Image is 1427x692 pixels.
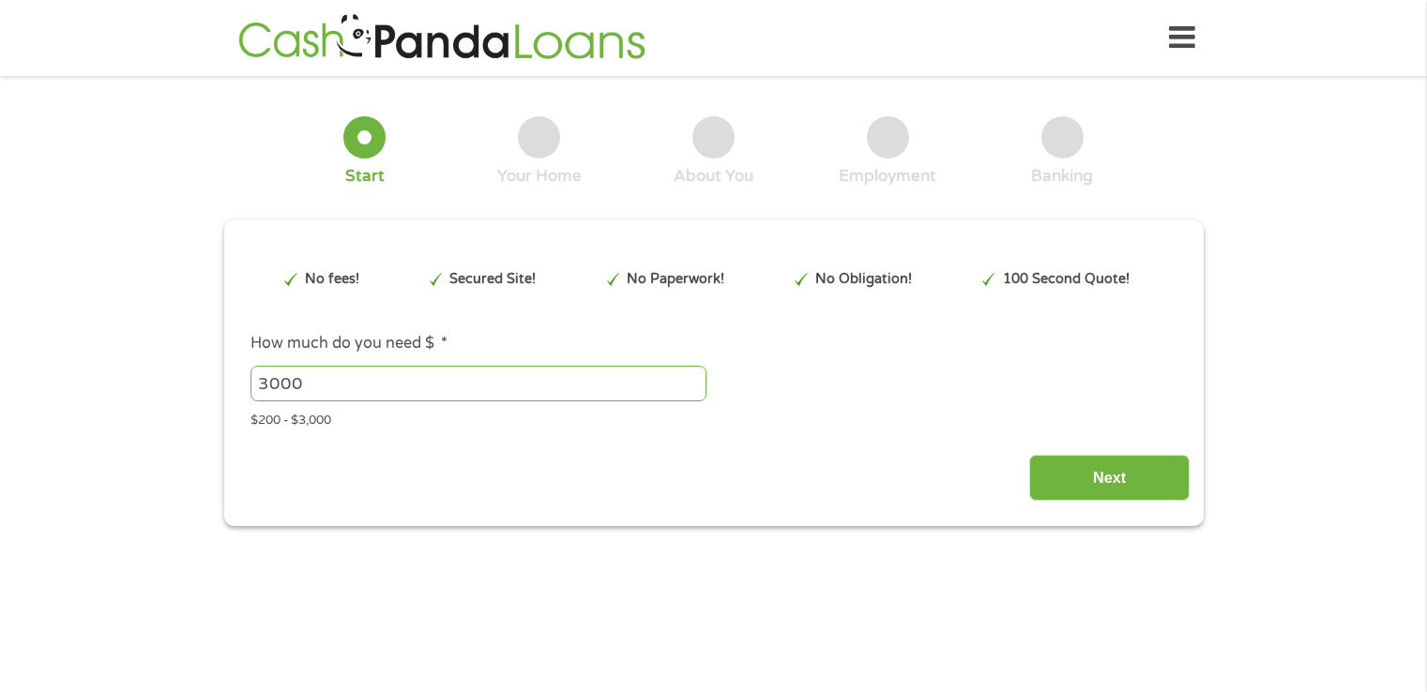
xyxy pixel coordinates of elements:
p: No fees! [305,269,359,290]
p: 100 Second Quote! [1003,269,1130,290]
p: Secured Site! [449,269,536,290]
div: Employment [839,166,936,187]
div: Start [345,166,385,187]
div: Banking [1031,166,1093,187]
input: Next [1029,455,1190,501]
img: GetLoanNow Logo [233,11,651,65]
div: Your Home [497,166,582,187]
label: How much do you need $ [250,334,448,354]
p: No Obligation! [815,269,912,290]
p: No Paperwork! [627,269,724,290]
div: $200 - $3,000 [250,405,1176,430]
div: About You [674,166,753,187]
